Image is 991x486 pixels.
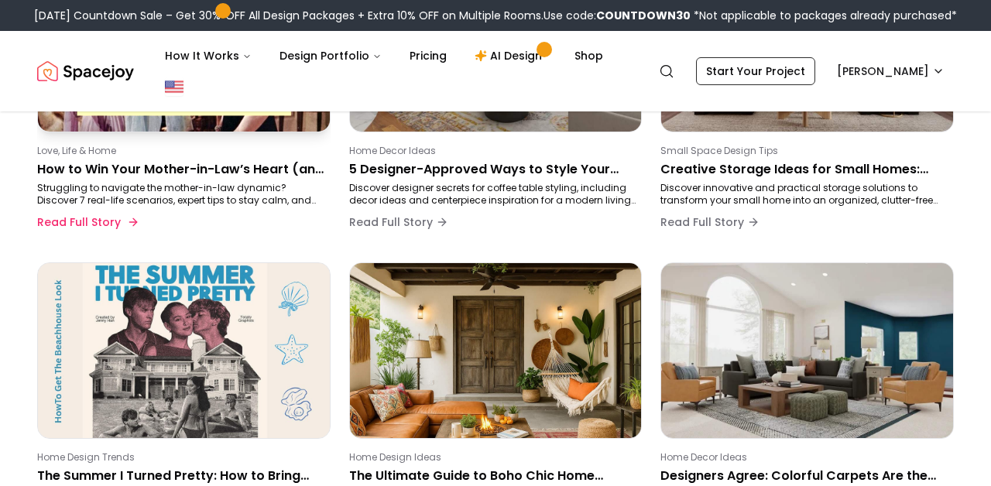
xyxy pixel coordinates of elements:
p: Home Decor Ideas [349,145,636,157]
p: The Ultimate Guide to Boho Chic Home Decor [349,467,636,485]
span: *Not applicable to packages already purchased* [691,8,957,23]
p: Creative Storage Ideas for Small Homes: Smart Solutions to Maximize Space in [DATE] [660,160,948,179]
button: Read Full Story [660,207,760,238]
p: The Summer I Turned Pretty: How to Bring the Cousins’ Beach House Vibes Into Your Home [37,467,324,485]
p: Struggling to navigate the mother-in-law dynamic? Discover 7 real-life scenarios, expert tips to ... [37,182,324,207]
img: The Summer I Turned Pretty: How to Bring the Cousins’ Beach House Vibes Into Your Home [38,263,330,438]
nav: Main [153,40,616,71]
a: Shop [562,40,616,71]
div: [DATE] Countdown Sale – Get 30% OFF All Design Packages + Extra 10% OFF on Multiple Rooms. [34,8,957,23]
img: The Ultimate Guide to Boho Chic Home Decor [350,263,642,438]
p: Home Decor Ideas [660,451,948,464]
img: Spacejoy Logo [37,56,134,87]
p: Love, Life & Home [37,145,324,157]
p: Discover innovative and practical storage solutions to transform your small home into an organize... [660,182,948,207]
button: Design Portfolio [267,40,394,71]
a: AI Design [462,40,559,71]
span: Use code: [544,8,691,23]
p: Small Space Design Tips [660,145,948,157]
a: Pricing [397,40,459,71]
b: COUNTDOWN30 [596,8,691,23]
button: Read Full Story [37,207,136,238]
p: 5 Designer-Approved Ways to Style Your Coffee Table [349,160,636,179]
p: Designers Agree: Colorful Carpets Are the Statement Piece Every Home Needs in [DATE] [660,467,948,485]
img: United States [165,77,183,96]
p: Home Design Trends [37,451,324,464]
nav: Global [37,31,954,111]
p: How to Win Your Mother-in-Law’s Heart (and Keep the Peace at Home) [37,160,324,179]
button: Read Full Story [349,207,448,238]
a: Start Your Project [696,57,815,85]
a: Spacejoy [37,56,134,87]
button: [PERSON_NAME] [828,57,954,85]
img: Designers Agree: Colorful Carpets Are the Statement Piece Every Home Needs in 2025 [661,263,953,438]
button: How It Works [153,40,264,71]
p: Home Design Ideas [349,451,636,464]
p: Discover designer secrets for coffee table styling, including decor ideas and centerpiece inspira... [349,182,636,207]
